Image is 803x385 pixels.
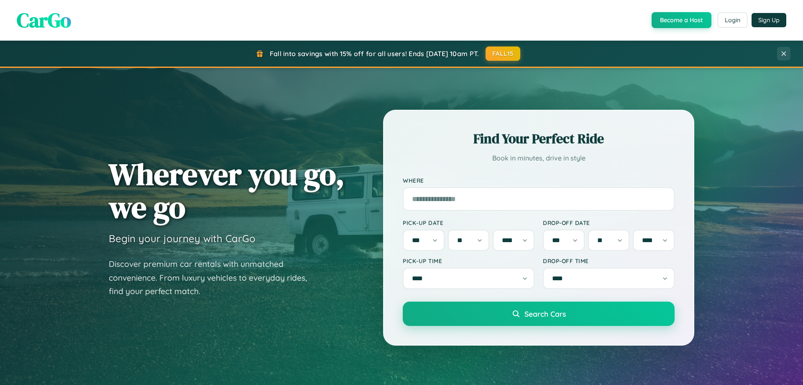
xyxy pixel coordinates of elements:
p: Discover premium car rentals with unmatched convenience. From luxury vehicles to everyday rides, ... [109,257,318,298]
button: Sign Up [752,13,786,27]
h3: Begin your journey with CarGo [109,232,256,245]
h2: Find Your Perfect Ride [403,129,675,148]
span: Search Cars [524,309,566,318]
button: Search Cars [403,302,675,326]
label: Pick-up Date [403,219,534,226]
p: Book in minutes, drive in style [403,152,675,164]
label: Drop-off Time [543,257,675,264]
label: Pick-up Time [403,257,534,264]
h1: Wherever you go, we go [109,158,345,224]
button: Become a Host [652,12,711,28]
button: FALL15 [486,47,521,61]
label: Where [403,177,675,184]
span: CarGo [17,6,71,34]
span: Fall into savings with 15% off for all users! Ends [DATE] 10am PT. [270,49,479,58]
button: Login [718,13,747,28]
label: Drop-off Date [543,219,675,226]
